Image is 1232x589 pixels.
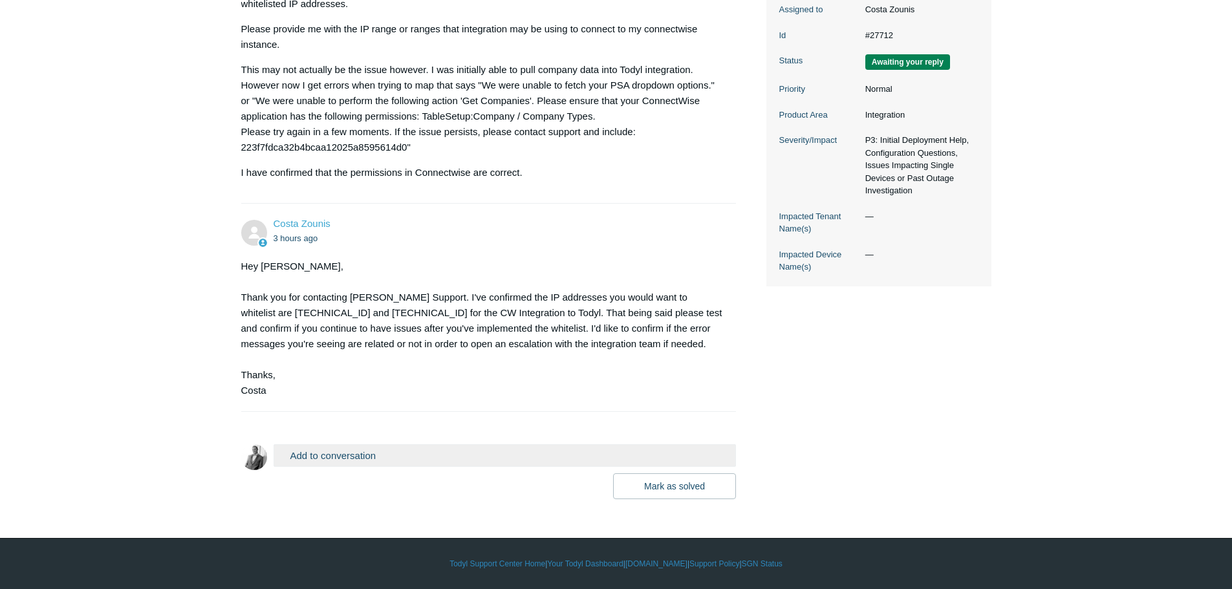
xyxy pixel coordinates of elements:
dt: Severity/Impact [779,134,859,147]
dt: Impacted Tenant Name(s) [779,210,859,235]
dd: Normal [859,83,978,96]
span: We are waiting for you to respond [865,54,950,70]
dt: Id [779,29,859,42]
div: | | | | [241,558,991,570]
a: [DOMAIN_NAME] [625,558,687,570]
a: Your Todyl Dashboard [547,558,623,570]
dt: Priority [779,83,859,96]
button: Mark as solved [613,473,736,499]
p: I have confirmed that the permissions in Connectwise are correct. [241,165,724,180]
time: 08/27/2025, 11:51 [274,233,318,243]
p: Please provide me with the IP range or ranges that integration may be using to connect to my conn... [241,21,724,52]
button: Add to conversation [274,444,737,467]
a: Costa Zounis [274,218,330,229]
a: Todyl Support Center Home [449,558,545,570]
dd: — [859,210,978,223]
div: Hey [PERSON_NAME], Thank you for contacting [PERSON_NAME] Support. I've confirmed the IP addresse... [241,259,724,398]
a: SGN Status [742,558,783,570]
dd: P3: Initial Deployment Help, Configuration Questions, Issues Impacting Single Devices or Past Out... [859,134,978,197]
a: Support Policy [689,558,739,570]
dt: Status [779,54,859,67]
dd: Integration [859,109,978,122]
dt: Product Area [779,109,859,122]
dt: Assigned to [779,3,859,16]
dd: — [859,248,978,261]
p: This may not actually be the issue however. I was initially able to pull company data into Todyl ... [241,62,724,155]
dd: #27712 [859,29,978,42]
dd: Costa Zounis [859,3,978,16]
dt: Impacted Device Name(s) [779,248,859,273]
